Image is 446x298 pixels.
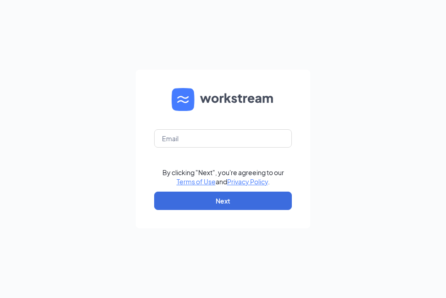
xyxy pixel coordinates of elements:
[154,129,292,148] input: Email
[154,192,292,210] button: Next
[227,177,268,186] a: Privacy Policy
[177,177,216,186] a: Terms of Use
[162,168,284,186] div: By clicking "Next", you're agreeing to our and .
[172,88,274,111] img: WS logo and Workstream text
